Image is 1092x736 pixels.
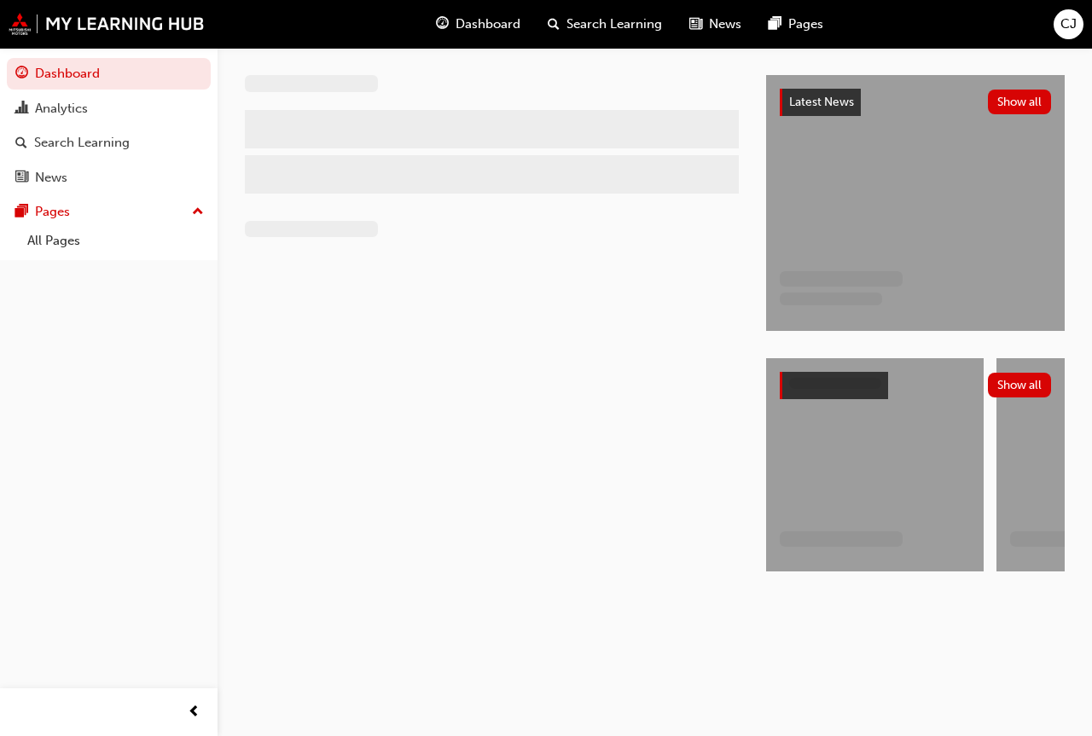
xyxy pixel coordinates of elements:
[7,127,211,159] a: Search Learning
[689,14,702,35] span: news-icon
[7,58,211,90] a: Dashboard
[755,7,837,42] a: pages-iconPages
[789,95,854,109] span: Latest News
[15,101,28,117] span: chart-icon
[192,201,204,223] span: up-icon
[188,702,200,723] span: prev-icon
[15,67,28,82] span: guage-icon
[7,55,211,196] button: DashboardAnalyticsSearch LearningNews
[15,136,27,151] span: search-icon
[709,14,741,34] span: News
[7,196,211,228] button: Pages
[988,90,1052,114] button: Show all
[988,373,1052,397] button: Show all
[780,372,1051,399] a: Show all
[566,14,662,34] span: Search Learning
[788,14,823,34] span: Pages
[7,93,211,125] a: Analytics
[35,168,67,188] div: News
[34,133,130,153] div: Search Learning
[1054,9,1083,39] button: CJ
[9,13,205,35] img: mmal
[436,14,449,35] span: guage-icon
[534,7,676,42] a: search-iconSearch Learning
[15,171,28,186] span: news-icon
[769,14,781,35] span: pages-icon
[456,14,520,34] span: Dashboard
[1060,14,1077,34] span: CJ
[15,205,28,220] span: pages-icon
[422,7,534,42] a: guage-iconDashboard
[676,7,755,42] a: news-iconNews
[780,89,1051,116] a: Latest NewsShow all
[35,99,88,119] div: Analytics
[35,202,70,222] div: Pages
[7,162,211,194] a: News
[20,228,211,254] a: All Pages
[548,14,560,35] span: search-icon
